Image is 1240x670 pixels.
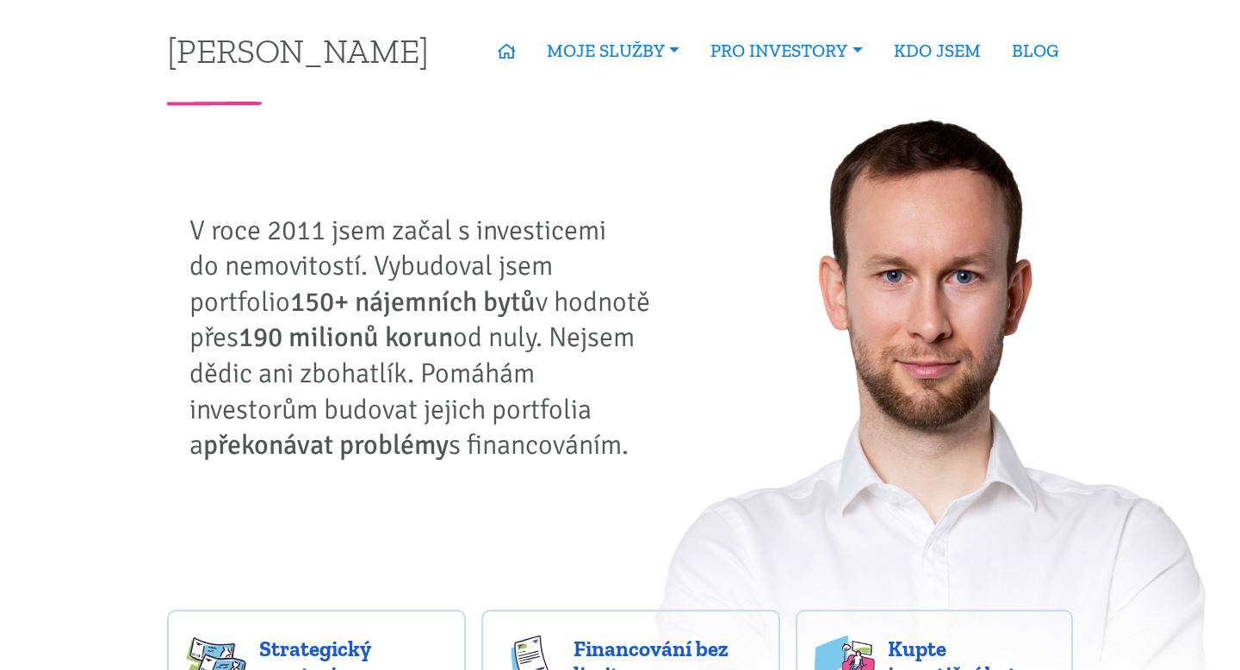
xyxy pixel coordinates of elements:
[996,31,1074,71] a: BLOG
[695,31,877,71] a: PRO INVESTORY
[167,34,429,67] a: [PERSON_NAME]
[878,31,996,71] a: KDO JSEM
[239,320,453,354] strong: 190 milionů korun
[531,31,695,71] a: MOJE SLUŽBY
[189,213,663,463] p: V roce 2011 jsem začal s investicemi do nemovitostí. Vybudoval jsem portfolio v hodnotě přes od n...
[290,285,536,319] strong: 150+ nájemních bytů
[203,428,449,462] strong: překonávat problémy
